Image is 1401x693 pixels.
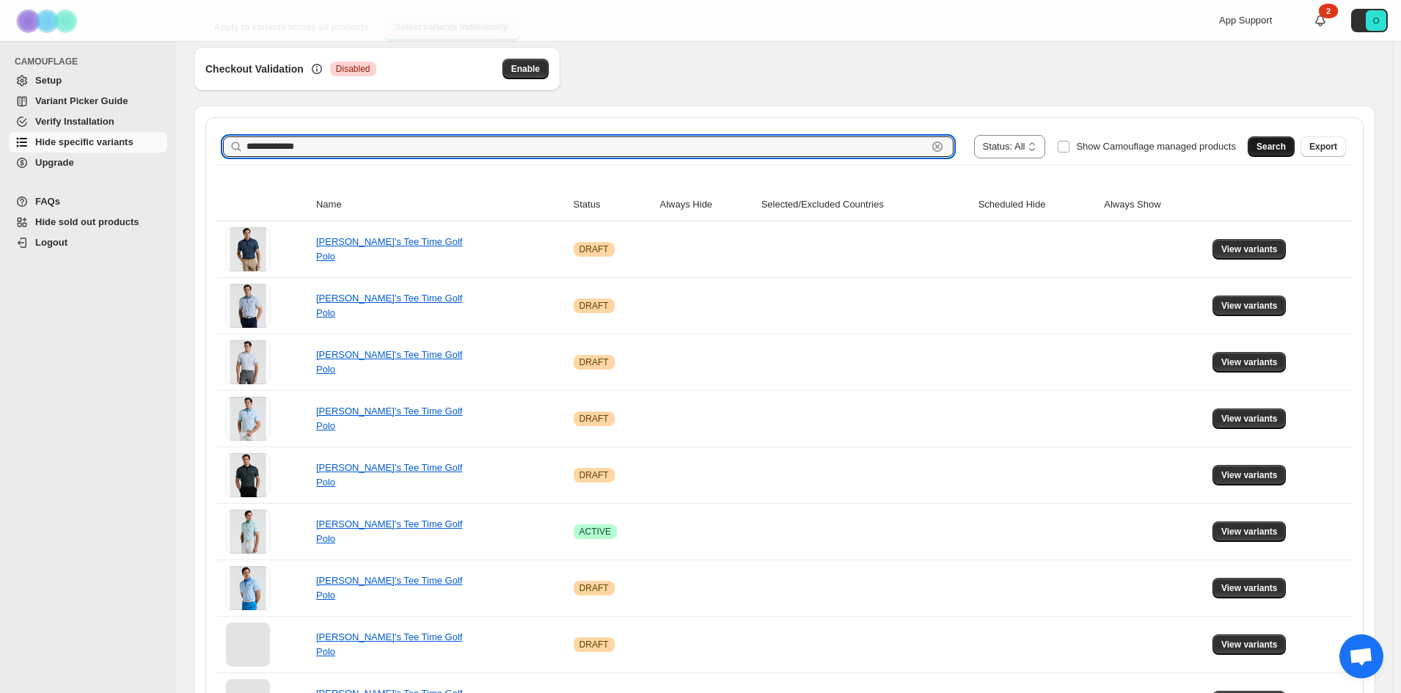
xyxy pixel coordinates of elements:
[1351,9,1388,32] button: Avatar with initials O
[579,356,609,368] span: DRAFT
[930,139,945,154] button: Clear
[1219,15,1272,26] span: App Support
[9,91,167,111] a: Variant Picker Guide
[226,227,270,271] img: Pete's Tee Time Golf Polo
[1100,188,1208,221] th: Always Show
[1221,582,1278,594] span: View variants
[316,631,462,657] a: [PERSON_NAME]'s Tee Time Golf Polo
[9,111,167,132] a: Verify Installation
[35,237,67,248] span: Logout
[656,188,757,221] th: Always Hide
[226,397,270,441] img: Pete's Tee Time Golf Polo
[502,59,549,79] button: Enable
[226,284,270,328] img: Pete's Tee Time Golf Polo
[1212,352,1287,373] button: View variants
[1221,243,1278,255] span: View variants
[316,236,462,262] a: [PERSON_NAME]'s Tee Time Golf Polo
[226,453,270,497] img: Pete's Tee Time Golf Polo
[35,216,139,227] span: Hide sold out products
[35,157,74,168] span: Upgrade
[316,575,462,601] a: [PERSON_NAME]'s Tee Time Golf Polo
[1212,465,1287,485] button: View variants
[579,243,609,255] span: DRAFT
[1212,578,1287,598] button: View variants
[1221,413,1278,425] span: View variants
[974,188,1100,221] th: Scheduled Hide
[1366,10,1386,31] span: Avatar with initials O
[1256,141,1286,153] span: Search
[9,153,167,173] a: Upgrade
[1212,408,1287,429] button: View variants
[15,56,169,67] span: CAMOUFLAGE
[9,70,167,91] a: Setup
[9,232,167,253] a: Logout
[757,188,974,221] th: Selected/Excluded Countries
[511,63,540,75] span: Enable
[1313,13,1328,28] a: 2
[579,582,609,594] span: DRAFT
[1309,141,1337,153] span: Export
[316,293,462,318] a: [PERSON_NAME]'s Tee Time Golf Polo
[35,136,133,147] span: Hide specific variants
[579,469,609,481] span: DRAFT
[226,510,270,554] img: Pete's Tee Time Golf Polo
[1212,634,1287,655] button: View variants
[1212,296,1287,316] button: View variants
[569,188,656,221] th: Status
[9,132,167,153] a: Hide specific variants
[205,62,304,76] h3: Checkout Validation
[9,212,167,232] a: Hide sold out products
[316,349,462,375] a: [PERSON_NAME]'s Tee Time Golf Polo
[316,518,462,544] a: [PERSON_NAME]'s Tee Time Golf Polo
[1221,639,1278,650] span: View variants
[35,75,62,86] span: Setup
[579,639,609,650] span: DRAFT
[1212,239,1287,260] button: View variants
[579,413,609,425] span: DRAFT
[226,340,270,384] img: Pete's Tee Time Golf Polo
[579,526,611,538] span: ACTIVE
[312,188,569,221] th: Name
[1221,300,1278,312] span: View variants
[1339,634,1383,678] div: Open chat
[12,1,85,41] img: Camouflage
[1373,16,1380,25] text: O
[1221,356,1278,368] span: View variants
[1221,526,1278,538] span: View variants
[1319,4,1338,18] div: 2
[1248,136,1295,157] button: Search
[9,191,167,212] a: FAQs
[336,63,370,75] span: Disabled
[316,462,462,488] a: [PERSON_NAME]'s Tee Time Golf Polo
[1221,469,1278,481] span: View variants
[579,300,609,312] span: DRAFT
[1212,521,1287,542] button: View variants
[226,566,270,610] img: Pete's Tee Time Golf Polo
[316,406,462,431] a: [PERSON_NAME]'s Tee Time Golf Polo
[1076,141,1236,152] span: Show Camouflage managed products
[35,196,60,207] span: FAQs
[35,116,114,127] span: Verify Installation
[35,95,128,106] span: Variant Picker Guide
[1301,136,1346,157] button: Export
